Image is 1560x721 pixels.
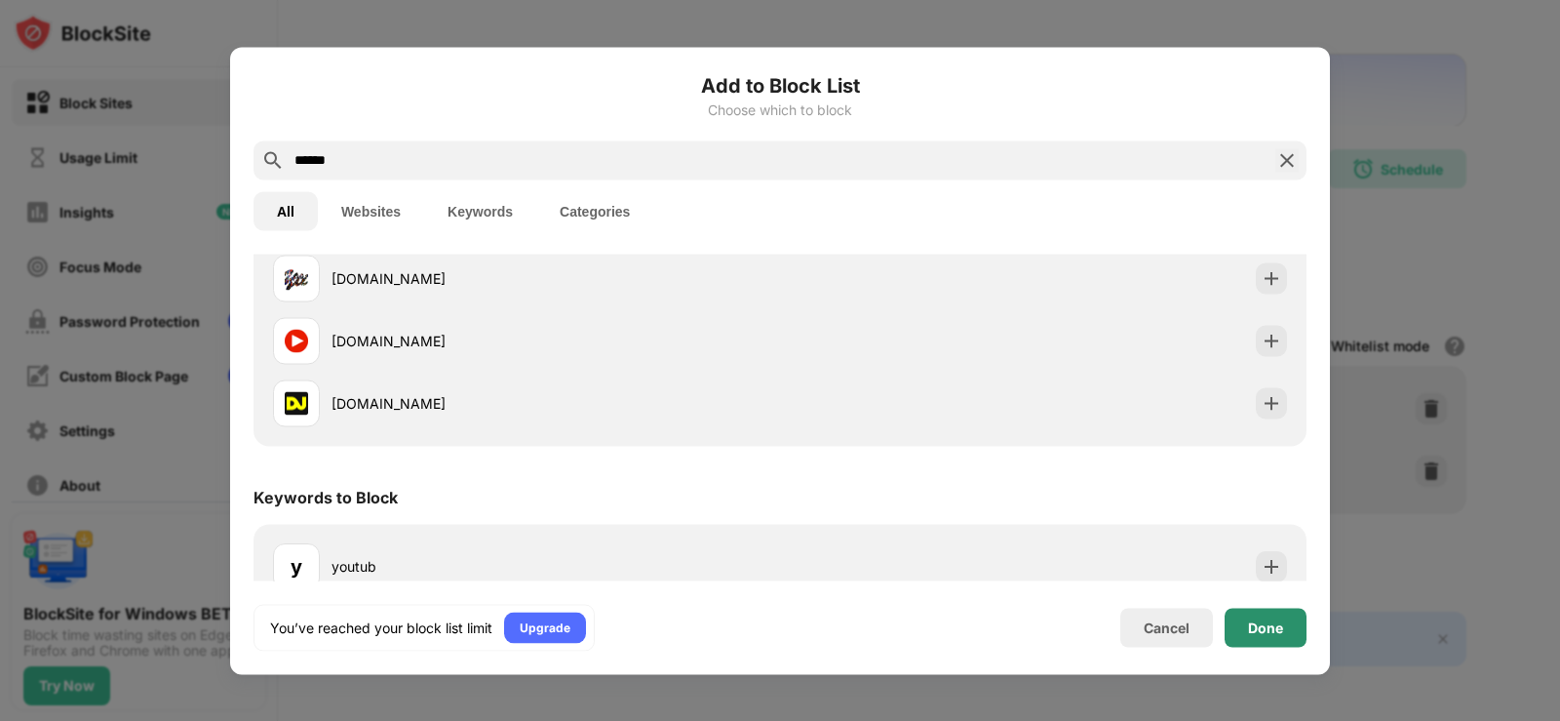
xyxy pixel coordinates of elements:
[331,268,780,289] div: [DOMAIN_NAME]
[253,487,398,506] div: Keywords to Block
[1275,148,1299,172] img: search-close
[331,393,780,414] div: [DOMAIN_NAME]
[331,331,780,351] div: [DOMAIN_NAME]
[285,329,308,352] img: favicons
[331,557,780,578] div: youtub
[270,618,492,637] div: You’ve reached your block list limit
[285,266,308,290] img: favicons
[1144,620,1189,636] div: Cancel
[318,191,424,230] button: Websites
[285,391,308,415] img: favicons
[291,552,302,581] div: y
[253,191,318,230] button: All
[1248,620,1283,635] div: Done
[253,70,1306,100] h6: Add to Block List
[424,191,536,230] button: Keywords
[253,101,1306,117] div: Choose which to block
[261,148,285,172] img: search.svg
[520,618,570,637] div: Upgrade
[536,191,653,230] button: Categories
